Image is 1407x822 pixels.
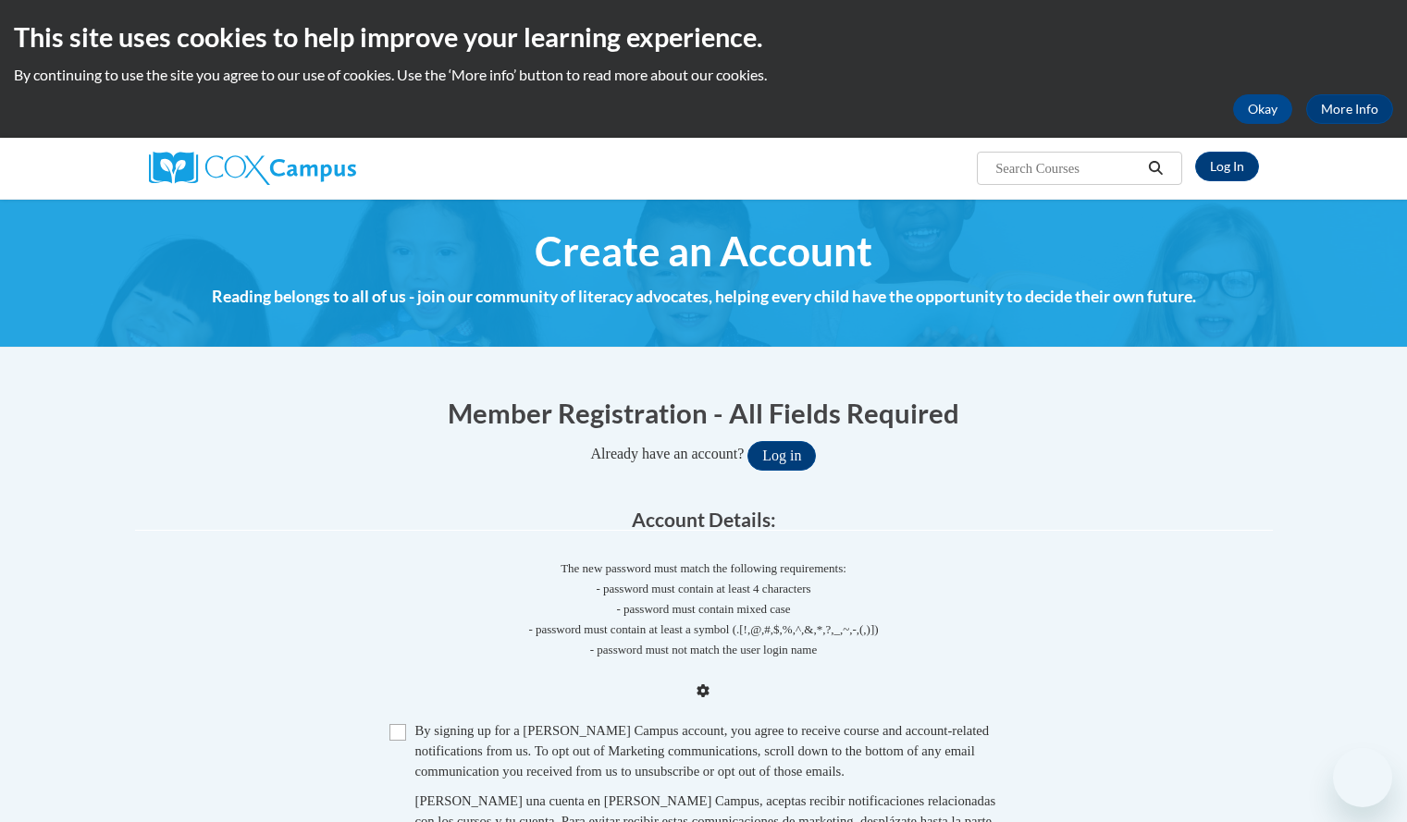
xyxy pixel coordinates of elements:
[415,723,990,779] span: By signing up for a [PERSON_NAME] Campus account, you agree to receive course and account-related...
[632,508,776,531] span: Account Details:
[561,561,846,575] span: The new password must match the following requirements:
[1195,152,1259,181] a: Log In
[535,227,872,276] span: Create an Account
[135,394,1273,432] h1: Member Registration - All Fields Required
[1333,748,1392,807] iframe: Button to launch messaging window
[1142,157,1169,179] button: Search
[135,285,1273,309] h4: Reading belongs to all of us - join our community of literacy advocates, helping every child have...
[591,446,745,461] span: Already have an account?
[149,152,356,185] img: Cox Campus
[14,65,1393,85] p: By continuing to use the site you agree to our use of cookies. Use the ‘More info’ button to read...
[747,441,816,471] button: Log in
[994,157,1142,179] input: Search Courses
[135,579,1273,660] span: - password must contain at least 4 characters - password must contain mixed case - password must ...
[1306,94,1393,124] a: More Info
[1233,94,1292,124] button: Okay
[14,18,1393,55] h2: This site uses cookies to help improve your learning experience.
